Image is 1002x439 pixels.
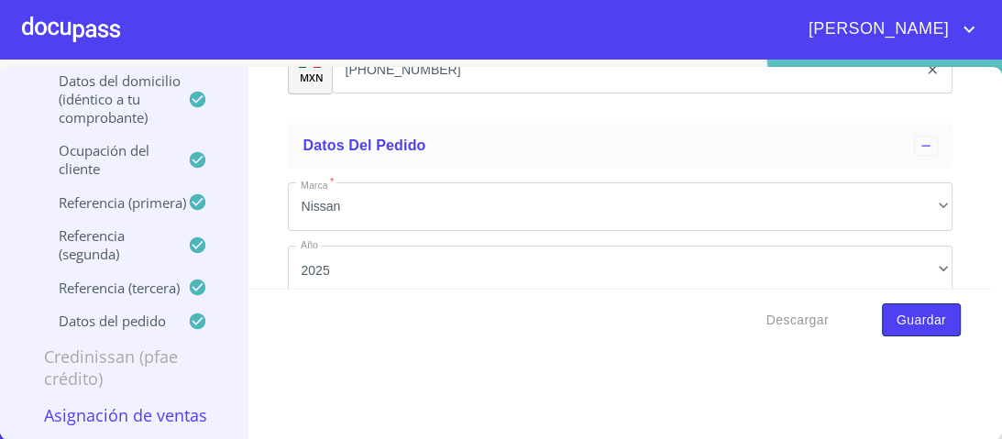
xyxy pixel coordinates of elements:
button: Descargar [759,303,836,337]
button: Guardar [882,303,961,337]
p: Ocupación del Cliente [22,141,188,178]
button: clear input [925,62,940,77]
p: Referencia (segunda) [22,226,188,263]
p: Referencia (tercera) [22,279,188,297]
p: Datos del pedido [22,312,188,330]
span: Datos del pedido [303,137,425,153]
div: 2025 [288,246,952,295]
div: Nissan [288,182,952,232]
p: MXN [299,71,323,84]
p: Referencia (primera) [22,193,188,212]
p: Datos del domicilio (idéntico a tu comprobante) [22,71,188,126]
p: Asignación de Ventas [22,404,226,426]
span: Guardar [897,309,946,332]
span: Descargar [766,309,829,332]
span: [PERSON_NAME] [795,15,958,44]
div: Datos del pedido [288,124,952,168]
p: Credinissan (PFAE crédito) [22,346,226,390]
button: account of current user [795,15,980,44]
